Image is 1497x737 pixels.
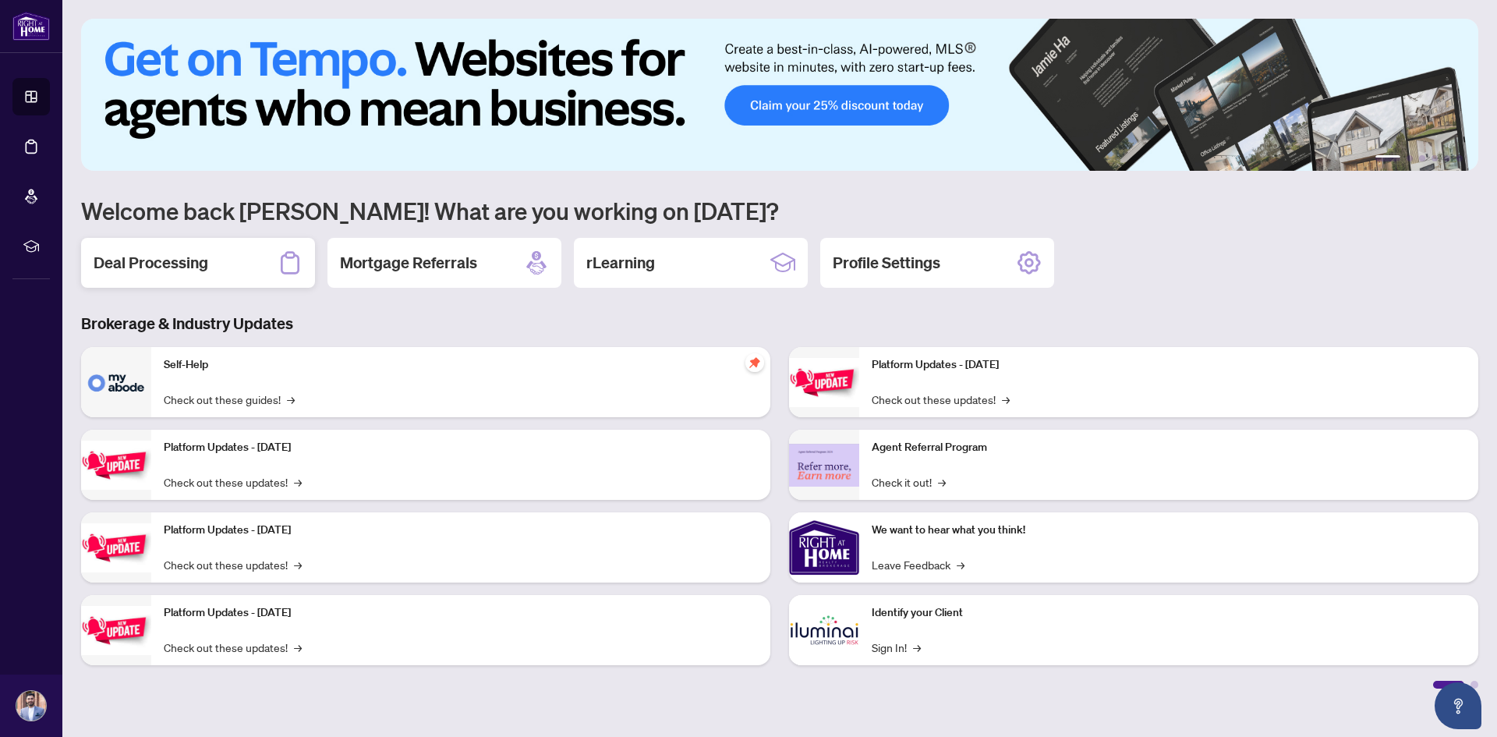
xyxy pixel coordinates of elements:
[872,473,946,491] a: Check it out!→
[789,444,859,487] img: Agent Referral Program
[287,391,295,408] span: →
[872,391,1010,408] a: Check out these updates!→
[789,512,859,583] img: We want to hear what you think!
[872,356,1466,374] p: Platform Updates - [DATE]
[164,439,758,456] p: Platform Updates - [DATE]
[294,639,302,656] span: →
[164,473,302,491] a: Check out these updates!→
[789,595,859,665] img: Identify your Client
[913,639,921,656] span: →
[1456,155,1463,161] button: 6
[957,556,964,573] span: →
[16,691,46,721] img: Profile Icon
[586,252,655,274] h2: rLearning
[1002,391,1010,408] span: →
[81,523,151,572] img: Platform Updates - July 21, 2025
[164,604,758,622] p: Platform Updates - [DATE]
[1444,155,1450,161] button: 5
[872,604,1466,622] p: Identify your Client
[1419,155,1425,161] button: 3
[938,473,946,491] span: →
[294,556,302,573] span: →
[12,12,50,41] img: logo
[872,556,964,573] a: Leave Feedback→
[745,353,764,372] span: pushpin
[1407,155,1413,161] button: 2
[340,252,477,274] h2: Mortgage Referrals
[164,639,302,656] a: Check out these updates!→
[833,252,940,274] h2: Profile Settings
[164,356,758,374] p: Self-Help
[81,19,1478,171] img: Slide 0
[872,522,1466,539] p: We want to hear what you think!
[81,196,1478,225] h1: Welcome back [PERSON_NAME]! What are you working on [DATE]?
[789,358,859,407] img: Platform Updates - June 23, 2025
[872,439,1466,456] p: Agent Referral Program
[294,473,302,491] span: →
[81,313,1478,335] h3: Brokerage & Industry Updates
[164,391,295,408] a: Check out these guides!→
[164,556,302,573] a: Check out these updates!→
[872,639,921,656] a: Sign In!→
[81,347,151,417] img: Self-Help
[164,522,758,539] p: Platform Updates - [DATE]
[94,252,208,274] h2: Deal Processing
[81,441,151,490] img: Platform Updates - September 16, 2025
[1375,155,1400,161] button: 1
[81,606,151,655] img: Platform Updates - July 8, 2025
[1432,155,1438,161] button: 4
[1435,682,1481,729] button: Open asap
